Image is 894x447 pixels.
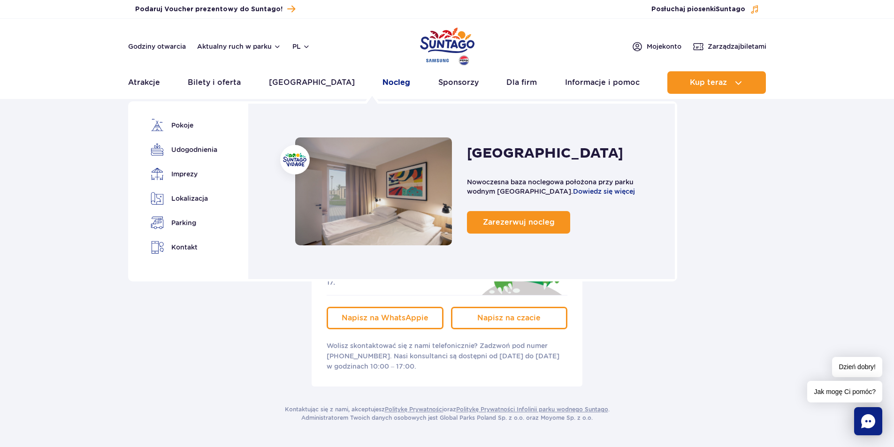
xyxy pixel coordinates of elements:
[467,211,570,234] a: Zarezerwuj nocleg
[342,313,428,322] span: Napisz na WhatsAppie
[327,307,443,329] a: Napisz na WhatsAppie
[135,5,283,14] span: Podaruj Voucher prezentowy do Suntago!
[420,23,474,67] a: Park of Poland
[385,406,443,413] a: Politykę Prywatności
[647,42,681,51] span: Moje konto
[451,307,568,329] a: Napisz na czacie
[506,71,537,94] a: Dla firm
[854,407,882,435] div: Chat
[135,3,295,15] a: Podaruj Voucher prezentowy do Suntago!
[667,71,766,94] button: Kup teraz
[151,192,214,205] a: Lokalizacja
[269,71,355,94] a: [GEOGRAPHIC_DATA]
[483,218,555,227] span: Zarezerwuj nocleg
[285,405,610,422] p: Kontaktując się z nami, akceptujesz oraz . Administratorem Twoich danych osobowych jest Global Pa...
[292,42,310,51] button: pl
[151,167,214,181] a: Imprezy
[151,143,214,156] a: Udogodnienia
[151,119,214,132] a: Pokoje
[197,43,281,50] button: Aktualny ruch w parku
[151,241,214,254] a: Kontakt
[438,71,479,94] a: Sponsorzy
[128,71,160,94] a: Atrakcje
[632,41,681,52] a: Mojekonto
[807,381,882,402] span: Jak mogę Ci pomóc?
[128,42,186,51] a: Godziny otwarcia
[565,71,640,94] a: Informacje i pomoc
[327,341,567,371] p: Wolisz skontaktować się z nami telefonicznie? Zadzwoń pod numer [PHONE_NUMBER]. Nasi konsultanci ...
[188,71,241,94] a: Bilety i oferta
[573,188,635,195] a: Dowiedz się więcej
[716,6,745,13] span: Suntago
[651,5,759,14] button: Posłuchaj piosenkiSuntago
[467,144,623,162] h2: [GEOGRAPHIC_DATA]
[295,137,452,245] a: Nocleg
[832,357,882,377] span: Dzień dobry!
[693,41,766,52] a: Zarządzajbiletami
[467,177,656,196] p: Nowoczesna baza noclegowa położona przy parku wodnym [GEOGRAPHIC_DATA].
[283,153,306,167] img: Suntago
[456,406,608,413] a: Politykę Prywatności Infolinii parku wodnego Suntago
[651,5,745,14] span: Posłuchaj piosenki
[690,78,727,87] span: Kup teraz
[382,71,410,94] a: Nocleg
[477,313,541,322] span: Napisz na czacie
[708,42,766,51] span: Zarządzaj biletami
[151,216,214,229] a: Parking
